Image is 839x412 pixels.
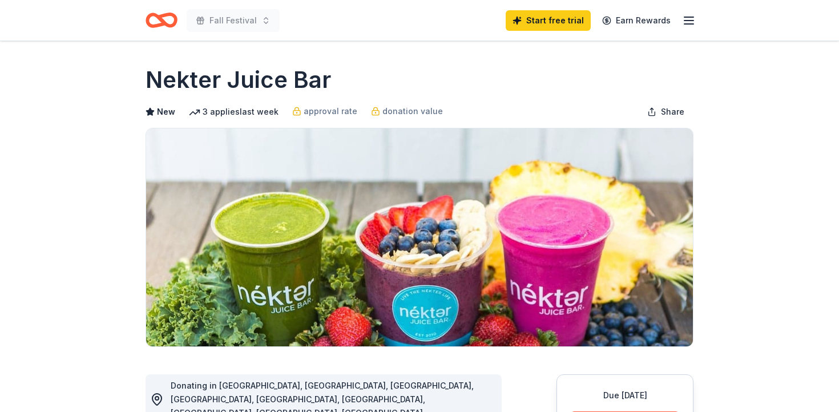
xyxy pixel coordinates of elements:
a: Start free trial [506,10,591,31]
a: Home [146,7,178,34]
h1: Nekter Juice Bar [146,64,331,96]
a: approval rate [292,104,357,118]
button: Fall Festival [187,9,280,32]
a: donation value [371,104,443,118]
span: Share [661,105,684,119]
a: Earn Rewards [595,10,677,31]
span: Fall Festival [209,14,257,27]
div: Due [DATE] [571,389,679,402]
img: Image for Nekter Juice Bar [146,128,693,346]
span: approval rate [304,104,357,118]
span: New [157,105,175,119]
div: 3 applies last week [189,105,279,119]
span: donation value [382,104,443,118]
button: Share [638,100,693,123]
